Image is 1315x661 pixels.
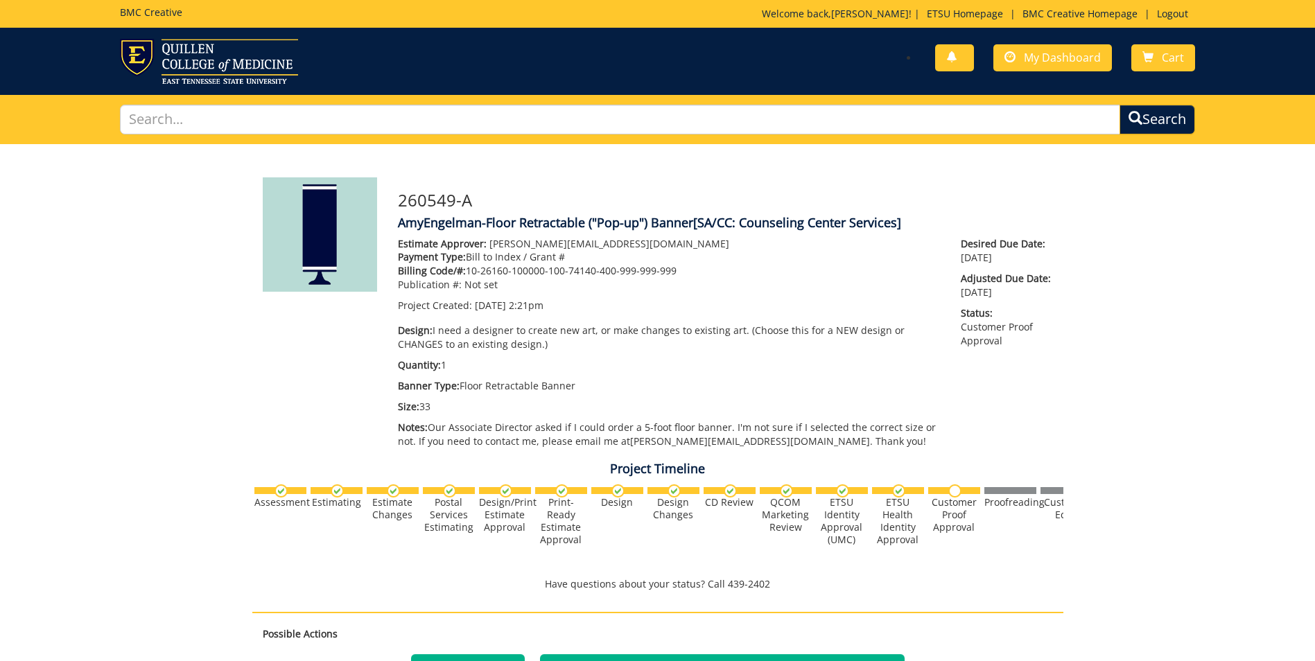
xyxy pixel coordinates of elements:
[275,484,288,497] img: checkmark
[423,496,475,534] div: Postal Services Estimating
[984,496,1036,509] div: Proofreading
[398,250,941,264] p: Bill to Index / Grant #
[263,177,377,292] img: Product featured image
[704,496,756,509] div: CD Review
[948,484,961,497] img: no
[398,400,941,414] p: 33
[479,496,531,534] div: Design/Print Estimate Approval
[398,264,941,278] p: 10-26160-100000-100-74140-400-999-999-999
[398,324,433,337] span: Design:
[263,627,338,640] strong: Possible Actions
[1131,44,1195,71] a: Cart
[780,484,793,497] img: checkmark
[872,496,924,546] div: ETSU Health Identity Approval
[668,484,681,497] img: checkmark
[724,484,737,497] img: checkmark
[331,484,344,497] img: checkmark
[961,237,1052,265] p: [DATE]
[1040,496,1092,521] div: Customer Edits
[499,484,512,497] img: checkmark
[693,214,901,231] span: [SA/CC: Counseling Center Services]
[443,484,456,497] img: checkmark
[120,105,1120,134] input: Search...
[961,272,1052,299] p: [DATE]
[555,484,568,497] img: checkmark
[252,462,1063,476] h4: Project Timeline
[961,272,1052,285] span: Adjusted Due Date:
[961,237,1052,251] span: Desired Due Date:
[836,484,849,497] img: checkmark
[120,39,298,84] img: ETSU logo
[816,496,868,546] div: ETSU Identity Approval (UMC)
[398,237,487,250] span: Estimate Approver:
[254,496,306,509] div: Assessment
[252,577,1063,591] p: Have questions about your status? Call 439-2402
[464,278,498,291] span: Not set
[398,421,428,434] span: Notes:
[961,306,1052,348] p: Customer Proof Approval
[1150,7,1195,20] a: Logout
[475,299,543,312] span: [DATE] 2:21pm
[398,237,941,251] p: [PERSON_NAME][EMAIL_ADDRESS][DOMAIN_NAME]
[611,484,625,497] img: checkmark
[892,484,905,497] img: checkmark
[398,216,1053,230] h4: AmyEngelman-Floor Retractable ("Pop-up") Banner
[961,306,1052,320] span: Status:
[993,44,1112,71] a: My Dashboard
[398,324,941,351] p: I need a designer to create new art, or make changes to existing art. (Choose this for a NEW desi...
[928,496,980,534] div: Customer Proof Approval
[387,484,400,497] img: checkmark
[398,299,472,312] span: Project Created:
[647,496,699,521] div: Design Changes
[311,496,363,509] div: Estimating
[920,7,1010,20] a: ETSU Homepage
[831,7,909,20] a: [PERSON_NAME]
[398,421,941,448] p: Our Associate Director asked if I could order a 5-foot floor banner. I'm not sure if I selected t...
[120,7,182,17] h5: BMC Creative
[398,191,1053,209] h3: 260549-A
[398,358,441,371] span: Quantity:
[398,379,460,392] span: Banner Type:
[398,278,462,291] span: Publication #:
[762,7,1195,21] p: Welcome back, ! | | |
[591,496,643,509] div: Design
[398,379,941,393] p: Floor Retractable Banner
[1120,105,1195,134] button: Search
[367,496,419,521] div: Estimate Changes
[398,400,419,413] span: Size:
[1162,50,1184,65] span: Cart
[398,250,466,263] span: Payment Type:
[760,496,812,534] div: QCOM Marketing Review
[1016,7,1144,20] a: BMC Creative Homepage
[398,358,941,372] p: 1
[1024,50,1101,65] span: My Dashboard
[535,496,587,546] div: Print-Ready Estimate Approval
[398,264,466,277] span: Billing Code/#:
